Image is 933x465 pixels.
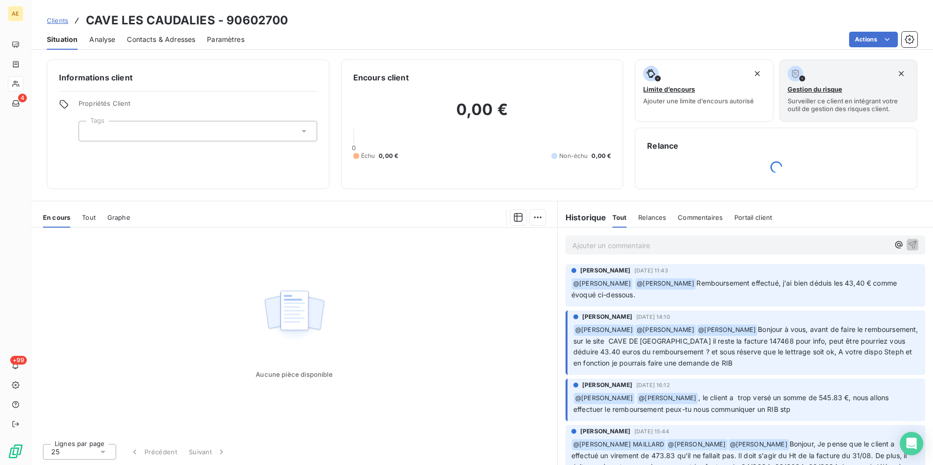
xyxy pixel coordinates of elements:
[580,427,630,436] span: [PERSON_NAME]
[51,447,60,457] span: 25
[43,213,70,221] span: En cours
[582,381,632,389] span: [PERSON_NAME]
[82,213,96,221] span: Tout
[571,279,899,299] span: Remboursement effectué, j'ai bien déduis les 43,40 € comme évoqué ci-dessous.
[635,278,696,290] span: @ [PERSON_NAME]
[634,268,668,273] span: [DATE] 11:43
[256,370,332,378] span: Aucune pièce disponible
[353,100,611,129] h2: 0,00 €
[47,35,78,44] span: Situation
[678,213,723,221] span: Commentaires
[643,85,695,93] span: Limite d’encours
[10,356,27,365] span: +99
[558,212,607,223] h6: Historique
[379,152,398,160] span: 0,00 €
[591,152,611,160] span: 0,00 €
[788,97,909,113] span: Surveiller ce client en intégrant votre outil de gestion des risques client.
[612,213,627,221] span: Tout
[900,432,923,455] div: Open Intercom Messenger
[635,325,696,336] span: @ [PERSON_NAME]
[643,97,754,105] span: Ajouter une limite d’encours autorisé
[127,35,195,44] span: Contacts & Adresses
[352,144,356,152] span: 0
[207,35,244,44] span: Paramètres
[87,127,95,136] input: Ajouter une valeur
[697,325,757,336] span: @ [PERSON_NAME]
[47,16,68,25] a: Clients
[637,393,698,404] span: @ [PERSON_NAME]
[572,278,632,290] span: @ [PERSON_NAME]
[8,6,23,21] div: AE
[779,59,917,122] button: Gestion du risqueSurveiller ce client en intégrant votre outil de gestion des risques client.
[353,72,409,83] h6: Encours client
[18,94,27,102] span: 4
[59,72,317,83] h6: Informations client
[635,59,773,122] button: Limite d’encoursAjouter une limite d’encours autorisé
[79,99,317,113] span: Propriétés Client
[667,439,727,450] span: @ [PERSON_NAME]
[89,35,115,44] span: Analyse
[86,12,288,29] h3: CAVE LES CAUDALIES - 90602700
[849,32,898,47] button: Actions
[638,213,666,221] span: Relances
[636,382,670,388] span: [DATE] 16:12
[47,17,68,24] span: Clients
[574,393,634,404] span: @ [PERSON_NAME]
[788,85,842,93] span: Gestion du risque
[107,213,130,221] span: Graphe
[183,442,232,462] button: Suivant
[263,285,325,346] img: Empty state
[559,152,588,160] span: Non-échu
[573,393,891,413] span: , le client a trop versé un somme de 545.83 €, nous allons effectuer le remboursement peux-tu nou...
[582,312,632,321] span: [PERSON_NAME]
[8,444,23,459] img: Logo LeanPay
[572,439,666,450] span: @ [PERSON_NAME] MAILLARD
[574,325,634,336] span: @ [PERSON_NAME]
[734,213,772,221] span: Portail client
[729,439,789,450] span: @ [PERSON_NAME]
[636,314,670,320] span: [DATE] 14:10
[361,152,375,160] span: Échu
[634,428,669,434] span: [DATE] 15:44
[124,442,183,462] button: Précédent
[647,140,905,152] h6: Relance
[580,266,630,275] span: [PERSON_NAME]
